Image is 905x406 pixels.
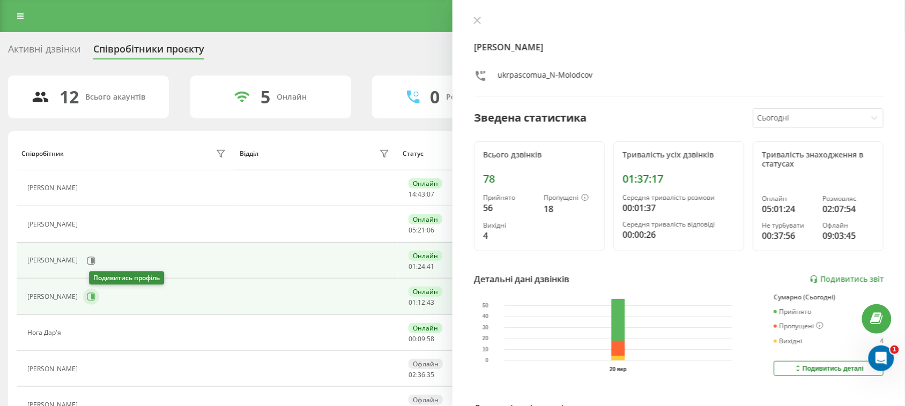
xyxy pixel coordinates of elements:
span: 02 [409,370,416,379]
span: 36 [418,370,425,379]
div: Онлайн [409,251,442,261]
text: 0 [485,358,488,364]
div: Пропущені [774,322,824,330]
span: 12 [418,298,425,307]
div: Середня тривалість розмови [622,194,735,201]
div: Вихідні [774,337,802,345]
div: [PERSON_NAME] [27,221,80,228]
div: 0 [431,87,440,107]
div: Подивитись профіль [89,272,164,285]
div: 05:01:24 [762,202,814,215]
div: ukrpascomua_N-Molodcov [498,70,592,85]
div: 01:37:17 [622,172,735,185]
div: Прийнято [774,308,811,315]
span: 35 [427,370,434,379]
div: [PERSON_NAME] [27,184,80,192]
div: Онлайн [762,195,814,202]
div: Офлайн [409,395,443,405]
div: Нога Дар'я [27,329,64,336]
div: Не турбувати [762,222,814,229]
div: Сумарно (Сьогодні) [774,294,884,301]
div: Статус [403,150,424,157]
div: Всього акаунтів [86,93,146,102]
div: Офлайн [409,359,443,369]
span: 14 [409,190,416,199]
text: 20 вер [610,366,627,372]
div: : : [409,371,434,379]
div: Розмовляють [447,93,499,102]
div: 78 [483,172,596,185]
div: 5 [261,87,270,107]
iframe: Intercom live chat [869,345,894,371]
div: 00:01:37 [622,201,735,214]
div: 4 [483,229,535,242]
text: 20 [483,336,489,342]
div: Подивитись деталі [793,364,864,373]
span: 09 [418,334,425,343]
div: Вихідні [483,222,535,229]
span: 24 [418,262,425,271]
button: Подивитись деталі [774,361,884,376]
div: [PERSON_NAME] [27,365,80,373]
div: [PERSON_NAME] [27,293,80,300]
div: : : [409,263,434,270]
div: 18 [544,202,596,215]
div: 12 [60,87,79,107]
span: 43 [427,298,434,307]
span: 06 [427,225,434,235]
span: 01 [409,298,416,307]
div: 4 [880,337,884,345]
div: Офлайн [822,222,874,229]
text: 50 [483,303,489,309]
span: 21 [418,225,425,235]
div: : : [409,191,434,198]
span: 00 [409,334,416,343]
div: 56 [483,201,535,214]
div: : : [409,227,434,234]
div: [PERSON_NAME] [27,257,80,264]
span: 07 [427,190,434,199]
span: 01 [409,262,416,271]
div: Розмовляє [822,195,874,202]
div: Тривалість знаходження в статусах [762,151,874,169]
div: : : [409,299,434,306]
div: 00:00:26 [622,228,735,241]
span: 41 [427,262,434,271]
span: 1 [891,345,899,354]
div: 00:37:56 [762,229,814,242]
span: 05 [409,225,416,235]
div: Онлайн [409,323,442,333]
div: : : [409,335,434,343]
div: Прийнято [483,194,535,201]
div: Активні дзвінки [8,43,80,60]
span: 58 [427,334,434,343]
div: Тривалість усіх дзвінків [622,151,735,160]
div: Середня тривалість відповіді [622,221,735,228]
a: Подивитись звіт [810,275,884,284]
div: Детальні дані дзвінків [474,273,569,285]
h4: [PERSON_NAME] [474,41,884,54]
div: Співробітники проєкту [93,43,204,60]
div: Всього дзвінків [483,151,596,160]
div: Зведена статистика [474,110,587,126]
text: 40 [483,314,489,320]
text: 10 [483,347,489,352]
div: Відділ [240,150,258,157]
div: Онлайн [409,214,442,224]
div: Онлайн [409,287,442,297]
div: 02:07:54 [822,202,874,215]
text: 30 [483,325,489,330]
div: 09:03:45 [822,229,874,242]
div: Онлайн [277,93,307,102]
span: 43 [418,190,425,199]
div: Співробітник [21,150,64,157]
div: Пропущені [544,194,596,202]
div: Онлайн [409,178,442,189]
